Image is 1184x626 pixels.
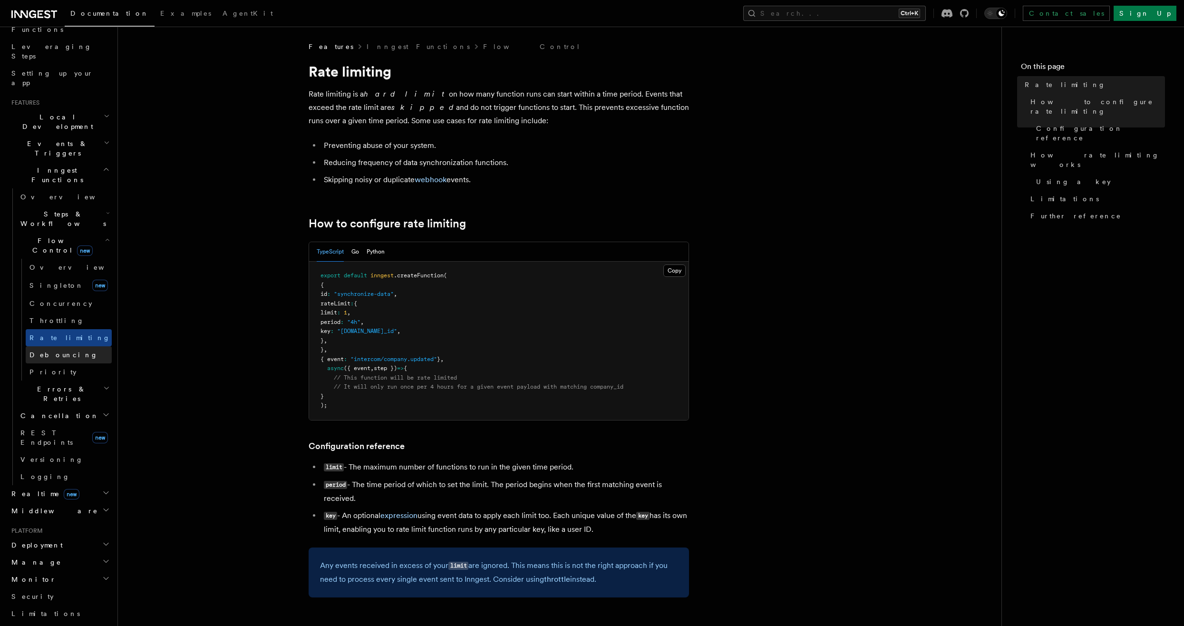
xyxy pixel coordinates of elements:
button: Search...Ctrl+K [743,6,926,21]
span: Realtime [8,489,79,499]
button: Middleware [8,502,112,519]
button: Errors & Retries [17,381,112,407]
a: Logging [17,468,112,485]
span: Events & Triggers [8,139,104,158]
code: limit [448,562,468,570]
button: Events & Triggers [8,135,112,162]
span: Features [309,42,353,51]
span: id [320,291,327,297]
a: Overview [26,259,112,276]
a: Security [8,588,112,605]
span: Configuration reference [1036,124,1165,143]
span: Platform [8,527,43,535]
button: Realtimenew [8,485,112,502]
a: How to configure rate limiting [309,217,466,230]
a: Using a key [1032,173,1165,190]
span: Flow Control [17,236,105,255]
span: key [320,328,330,334]
a: Limitations [1027,190,1165,207]
li: - An optional using event data to apply each limit too. Each unique value of the has its own limi... [321,509,689,536]
span: Examples [160,10,211,17]
li: Skipping noisy or duplicate events. [321,173,689,186]
span: export [320,272,340,279]
span: Security [11,593,54,600]
span: new [77,245,93,256]
span: Errors & Retries [17,384,103,403]
span: "intercom/company.updated" [350,356,437,362]
button: Flow Controlnew [17,232,112,259]
span: Further reference [1030,211,1121,221]
span: Using a key [1036,177,1111,186]
button: TypeScript [317,242,344,262]
span: Steps & Workflows [17,209,106,228]
a: Inngest Functions [367,42,470,51]
button: Python [367,242,385,262]
code: limit [324,463,344,471]
span: ( [444,272,447,279]
span: : [337,309,340,316]
span: "4h" [347,319,360,325]
div: Inngest Functions [8,188,112,485]
span: Throttling [29,317,84,324]
span: Singleton [29,282,84,289]
span: Leveraging Steps [11,43,92,60]
span: } [320,337,324,344]
span: { [320,282,324,288]
span: Setting up your app [11,69,93,87]
a: Sign Up [1114,6,1176,21]
em: hard limit [364,89,449,98]
a: Priority [26,363,112,381]
kbd: Ctrl+K [899,9,920,18]
span: , [324,337,327,344]
span: Overview [20,193,118,201]
span: Debouncing [29,351,98,359]
span: , [397,328,400,334]
span: new [92,432,108,443]
a: Concurrency [26,295,112,312]
li: Reducing frequency of data synchronization functions. [321,156,689,169]
button: Toggle dark mode [984,8,1007,19]
a: Singletonnew [26,276,112,295]
a: expression [380,511,417,520]
a: Debouncing [26,346,112,363]
span: , [347,309,350,316]
span: async [327,365,344,372]
span: , [370,365,374,372]
span: How rate limiting works [1030,150,1165,169]
span: } [437,356,440,362]
span: Priority [29,368,77,376]
span: 1 [344,309,347,316]
span: limit [320,309,337,316]
a: Configuration reference [309,440,405,453]
span: } [320,393,324,400]
span: : [340,319,344,325]
a: How rate limiting works [1027,147,1165,173]
span: Deployment [8,540,63,550]
button: Deployment [8,537,112,554]
a: Limitations [8,605,112,622]
span: new [64,489,79,499]
span: , [394,291,397,297]
span: Middleware [8,506,98,516]
a: Further reference [1027,207,1165,225]
p: Rate limiting is a on how many function runs can start within a time period. Events that exceed t... [309,88,689,127]
span: : [344,356,347,362]
span: ); [320,402,327,409]
span: REST Endpoints [20,429,73,446]
span: Rate limiting [29,334,110,342]
span: period [320,319,340,325]
span: Limitations [1030,194,1099,204]
span: Local Development [8,112,104,131]
button: Monitor [8,571,112,588]
span: Logging [20,473,70,480]
a: Versioning [17,451,112,468]
span: => [397,365,404,372]
span: , [360,319,364,325]
a: Leveraging Steps [8,38,112,65]
span: : [350,300,354,307]
span: , [440,356,444,362]
span: Cancellation [17,411,99,421]
a: REST Endpointsnew [17,424,112,451]
code: key [636,512,650,520]
span: new [92,280,108,291]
